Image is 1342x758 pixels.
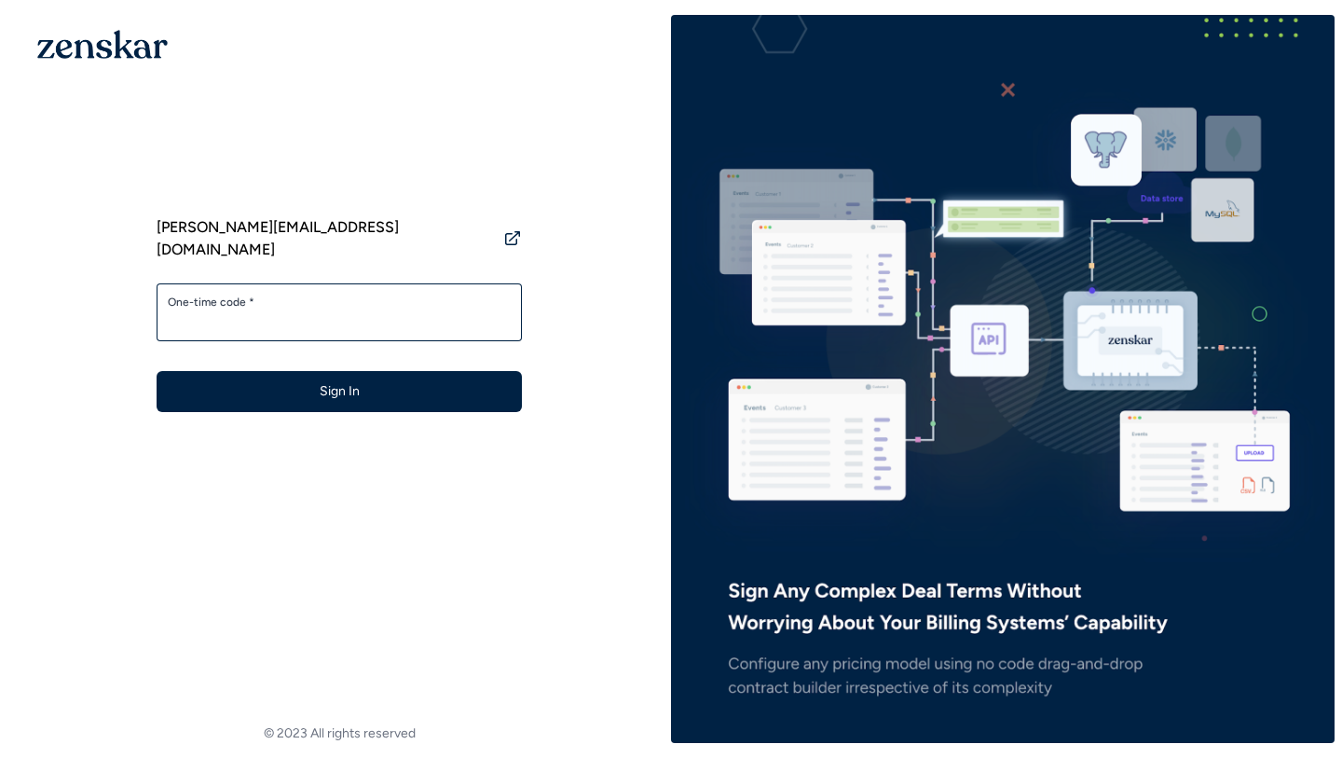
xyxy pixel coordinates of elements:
button: Sign In [157,371,522,412]
label: One-time code * [168,295,511,310]
span: [PERSON_NAME][EMAIL_ADDRESS][DOMAIN_NAME] [157,216,496,261]
img: 1OGAJ2xQqyY4LXKgY66KYq0eOWRCkrZdAb3gUhuVAqdWPZE9SRJmCz+oDMSn4zDLXe31Ii730ItAGKgCKgCCgCikA4Av8PJUP... [37,30,168,59]
footer: © 2023 All rights reserved [7,724,671,743]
